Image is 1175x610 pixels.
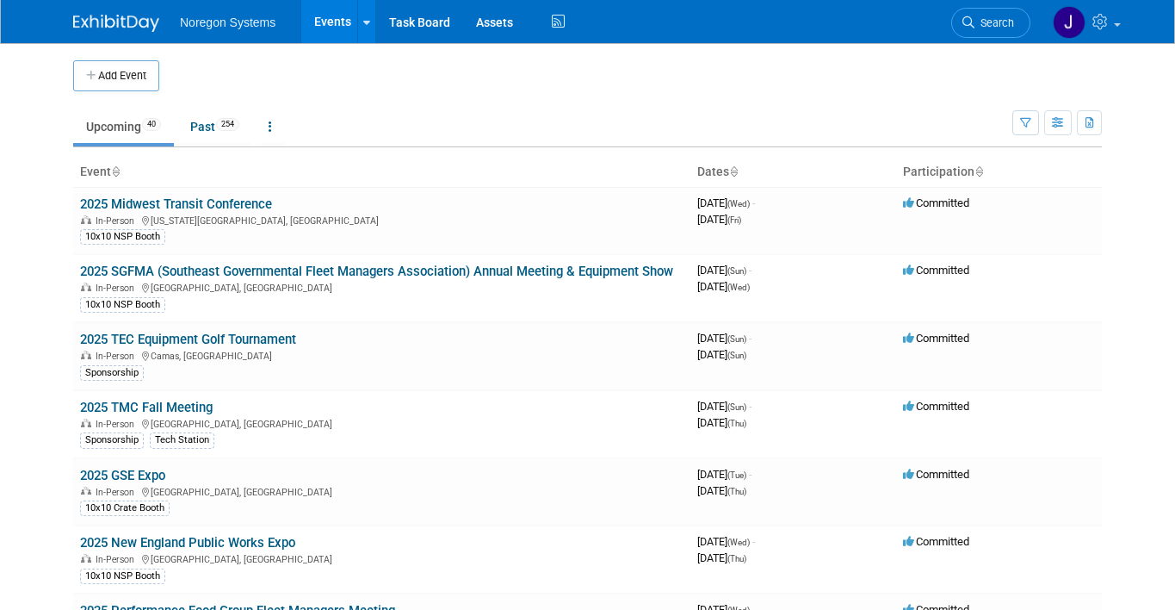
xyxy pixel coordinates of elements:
[80,297,165,313] div: 10x10 NSP Booth
[697,484,746,497] span: [DATE]
[697,280,750,293] span: [DATE]
[96,283,139,294] span: In-Person
[73,158,690,187] th: Event
[80,501,170,516] div: 10x10 Crate Booth
[727,266,746,276] span: (Sun)
[903,400,969,413] span: Committed
[727,283,750,292] span: (Wed)
[81,487,91,495] img: In-Person Event
[80,365,144,381] div: Sponsorship
[727,419,746,428] span: (Thu)
[729,165,738,178] a: Sort by Start Date
[697,535,755,548] span: [DATE]
[150,433,214,448] div: Tech Station
[697,348,746,361] span: [DATE]
[749,468,751,481] span: -
[80,551,683,565] div: [GEOGRAPHIC_DATA], [GEOGRAPHIC_DATA]
[81,283,91,291] img: In-Person Event
[727,215,741,225] span: (Fri)
[80,196,272,212] a: 2025 Midwest Transit Conference
[80,569,165,584] div: 10x10 NSP Booth
[111,165,120,178] a: Sort by Event Name
[727,402,746,412] span: (Sun)
[749,400,751,413] span: -
[896,158,1102,187] th: Participation
[1053,6,1085,39] img: Johana Gil
[697,264,751,277] span: [DATE]
[80,484,683,498] div: [GEOGRAPHIC_DATA], [GEOGRAPHIC_DATA]
[697,468,751,481] span: [DATE]
[216,118,239,131] span: 254
[81,419,91,427] img: In-Person Event
[697,196,755,209] span: [DATE]
[96,351,139,362] span: In-Person
[903,535,969,548] span: Committed
[80,213,683,227] div: [US_STATE][GEOGRAPHIC_DATA], [GEOGRAPHIC_DATA]
[80,280,683,294] div: [GEOGRAPHIC_DATA], [GEOGRAPHIC_DATA]
[80,416,683,430] div: [GEOGRAPHIC_DATA], [GEOGRAPHIC_DATA]
[749,264,751,277] span: -
[697,332,751,345] span: [DATE]
[752,196,755,209] span: -
[80,348,683,362] div: Camas, [GEOGRAPHIC_DATA]
[96,419,139,430] span: In-Person
[727,470,746,480] span: (Tue)
[727,351,746,360] span: (Sun)
[81,554,91,563] img: In-Person Event
[697,400,751,413] span: [DATE]
[697,551,746,564] span: [DATE]
[73,15,159,32] img: ExhibitDay
[727,199,750,209] span: (Wed)
[177,110,252,143] a: Past254
[903,264,969,277] span: Committed
[727,487,746,496] span: (Thu)
[80,400,213,415] a: 2025 TMC Fall Meeting
[903,468,969,481] span: Committed
[727,538,750,547] span: (Wed)
[690,158,896,187] th: Dates
[80,229,165,245] div: 10x10 NSP Booth
[73,110,174,143] a: Upcoming40
[96,487,139,498] span: In-Person
[80,264,673,279] a: 2025 SGFMA (Southeast Governmental Fleet Managers Association) Annual Meeting & Equipment Show
[80,468,165,483] a: 2025 GSE Expo
[80,332,296,347] a: 2025 TEC Equipment Golf Tournament
[96,554,139,565] span: In-Person
[727,554,746,563] span: (Thu)
[81,215,91,224] img: In-Person Event
[697,213,741,226] span: [DATE]
[974,16,1014,29] span: Search
[80,433,144,448] div: Sponsorship
[903,332,969,345] span: Committed
[951,8,1030,38] a: Search
[96,215,139,227] span: In-Person
[697,416,746,429] span: [DATE]
[180,16,275,29] span: Noregon Systems
[80,535,295,551] a: 2025 New England Public Works Expo
[974,165,983,178] a: Sort by Participation Type
[73,60,159,91] button: Add Event
[727,334,746,344] span: (Sun)
[142,118,161,131] span: 40
[903,196,969,209] span: Committed
[752,535,755,548] span: -
[749,332,751,345] span: -
[81,351,91,359] img: In-Person Event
